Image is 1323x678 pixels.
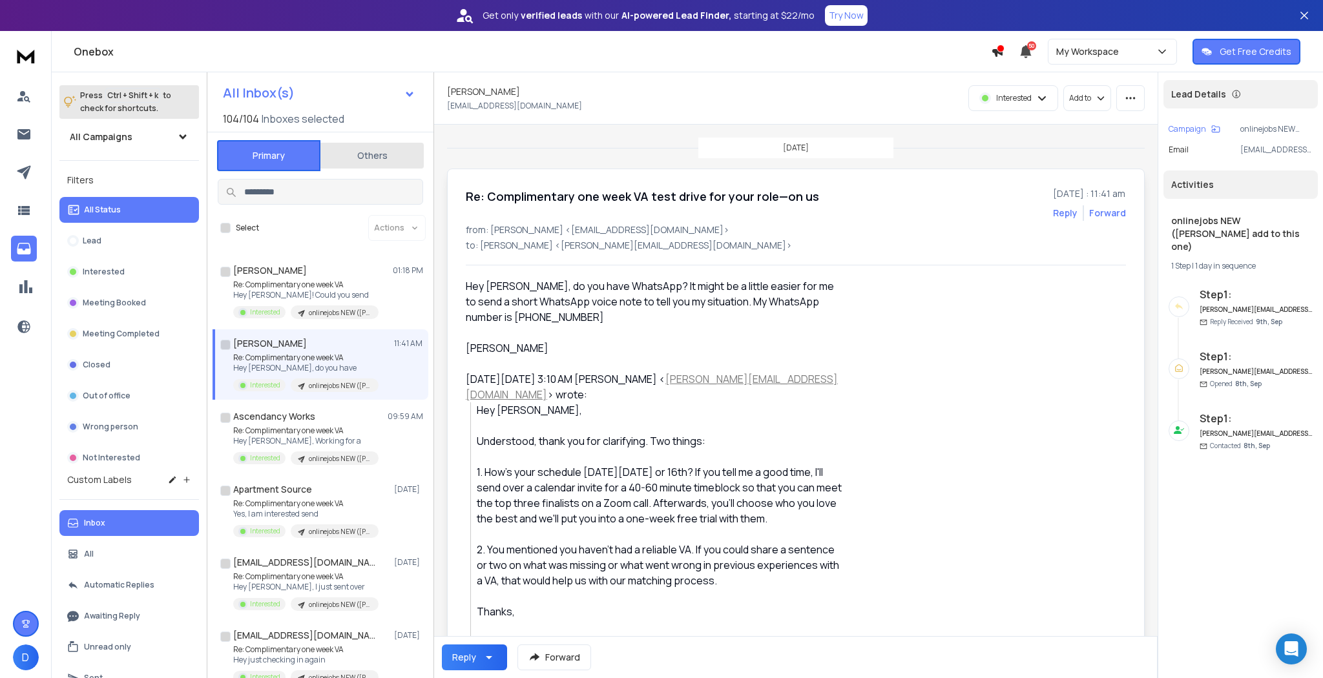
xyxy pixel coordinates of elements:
[388,411,423,422] p: 09:59 AM
[233,556,375,569] h1: [EMAIL_ADDRESS][DOMAIN_NAME]
[309,308,371,318] p: onlinejobs NEW ([PERSON_NAME] add to this one)
[233,483,312,496] h1: Apartment Source
[233,363,379,373] p: Hey [PERSON_NAME], do you have
[233,337,307,350] h1: [PERSON_NAME]
[59,634,199,660] button: Unread only
[477,635,843,650] div: [PERSON_NAME]
[59,603,199,629] button: Awaiting Reply
[233,410,315,423] h1: Ascendancy Works
[320,141,424,170] button: Others
[394,338,423,349] p: 11:41 AM
[59,321,199,347] button: Meeting Completed
[59,228,199,254] button: Lead
[1171,261,1310,271] div: |
[442,644,507,670] button: Reply
[233,582,379,592] p: Hey [PERSON_NAME], I just sent over
[447,101,582,111] p: [EMAIL_ADDRESS][DOMAIN_NAME]
[80,89,171,115] p: Press to check for shortcuts.
[1169,145,1189,155] p: Email
[466,187,819,205] h1: Re: Complimentary one week VA test drive for your role—on us
[83,360,110,370] p: Closed
[233,644,379,655] p: Re: Complimentary one week VA
[59,124,199,150] button: All Campaigns
[233,353,379,363] p: Re: Complimentary one week VA
[233,436,379,446] p: Hey [PERSON_NAME], Working for a
[13,644,39,670] button: D
[1210,441,1270,451] p: Contacted
[84,642,131,652] p: Unread only
[217,140,320,171] button: Primary
[829,9,864,22] p: Try Now
[825,5,868,26] button: Try Now
[250,380,280,390] p: Interested
[233,629,375,642] h1: [EMAIL_ADDRESS][DOMAIN_NAME]
[1276,633,1307,664] div: Open Intercom Messenger
[394,484,423,495] p: [DATE]
[262,111,344,127] h3: Inboxes selected
[309,600,371,610] p: onlinejobs NEW ([PERSON_NAME] add to this one)
[83,422,138,432] p: Wrong person
[1163,170,1318,199] div: Activities
[393,265,423,276] p: 01:18 PM
[521,9,582,22] strong: verified leads
[1171,214,1310,253] h1: onlinejobs NEW ([PERSON_NAME] add to this one)
[59,510,199,536] button: Inbox
[996,93,1032,103] p: Interested
[477,464,843,526] div: 1. How's your schedule [DATE][DATE] or 16th? If you tell me a good time, I'll send over a calenda...
[1240,124,1313,134] p: onlinejobs NEW ([PERSON_NAME] add to this one)
[236,223,259,233] label: Select
[59,414,199,440] button: Wrong person
[1200,411,1313,426] h6: Step 1 :
[483,9,815,22] p: Get only with our starting at $22/mo
[84,549,94,559] p: All
[1244,441,1270,450] span: 8th, Sep
[1056,45,1124,58] p: My Workspace
[466,278,843,356] div: Hey [PERSON_NAME], do you have WhatsApp? It might be a little easier for me to send a short Whats...
[1027,41,1036,50] span: 50
[1200,287,1313,302] h6: Step 1 :
[1089,207,1126,220] div: Forward
[84,205,121,215] p: All Status
[59,445,199,471] button: Not Interested
[59,171,199,189] h3: Filters
[213,80,426,106] button: All Inbox(s)
[83,267,125,277] p: Interested
[466,340,843,356] div: [PERSON_NAME]
[83,329,160,339] p: Meeting Completed
[70,130,132,143] h1: All Campaigns
[233,264,307,277] h1: [PERSON_NAME]
[517,644,591,670] button: Forward
[233,290,379,300] p: Hey [PERSON_NAME]! Could you send
[1053,187,1126,200] p: [DATE] : 11:41 am
[477,542,843,588] div: 2. You mentioned you haven't had a reliable VA. If you could share a sentence or two on what was ...
[394,630,423,641] p: [DATE]
[1200,367,1313,376] h6: [PERSON_NAME][EMAIL_ADDRESS][DOMAIN_NAME]
[233,655,379,665] p: Hey just checking in again
[250,526,280,536] p: Interested
[233,509,379,519] p: Yes, I am interested send
[1053,207,1078,220] button: Reply
[67,473,132,486] h3: Custom Labels
[1195,260,1256,271] span: 1 day in sequence
[83,453,140,463] p: Not Interested
[452,651,476,664] div: Reply
[621,9,731,22] strong: AI-powered Lead Finder,
[1200,305,1313,314] h6: [PERSON_NAME][EMAIL_ADDRESS][DOMAIN_NAME]
[250,453,280,463] p: Interested
[1193,39,1300,65] button: Get Free Credits
[233,426,379,436] p: Re: Complimentary one week VA
[59,383,199,409] button: Out of office
[447,85,520,98] h1: [PERSON_NAME]
[394,557,423,568] p: [DATE]
[233,498,379,509] p: Re: Complimentary one week VA
[466,371,843,402] div: [DATE][DATE] 3:10 AM [PERSON_NAME] < > wrote:
[1240,145,1313,155] p: [EMAIL_ADDRESS][DOMAIN_NAME]
[477,604,843,619] div: Thanks,
[1210,317,1282,327] p: Reply Received
[1256,317,1282,326] span: 9th, Sep
[59,541,199,567] button: All
[74,44,991,59] h1: Onebox
[1200,349,1313,364] h6: Step 1 :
